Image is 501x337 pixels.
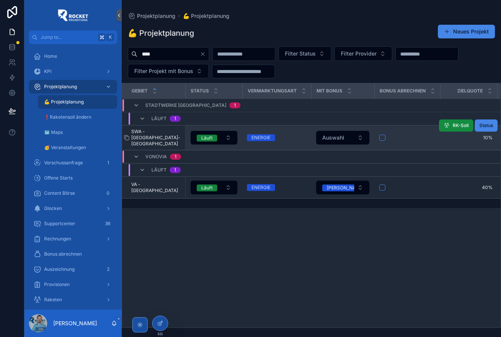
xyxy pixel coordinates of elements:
[44,190,75,196] span: Content Börse
[190,180,238,195] a: Select Button
[131,129,181,147] a: SWA - [GEOGRAPHIC_DATA]-[GEOGRAPHIC_DATA]
[316,181,369,194] button: Select Button
[445,184,493,191] a: 40%
[24,44,122,310] div: scrollable content
[29,217,117,230] a: Supportcenter36
[322,134,344,141] span: Auswahl
[317,88,342,94] span: Mit Bonus
[29,232,117,246] a: Rechnungen
[131,181,181,194] a: VA - [GEOGRAPHIC_DATA]
[445,135,493,141] a: 10%
[174,116,176,122] div: 1
[380,88,426,94] span: Bonus abrechnen
[479,122,493,129] span: Status
[53,320,97,327] p: [PERSON_NAME]
[29,49,117,63] a: Home
[103,219,113,228] div: 36
[174,167,176,173] div: 1
[29,80,117,94] a: Projektplanung
[128,12,175,20] a: Projektplanung
[103,265,113,274] div: 2
[29,278,117,291] a: Provisionen
[128,64,209,78] button: Select Button
[38,126,117,139] a: 🗺 Maps
[44,129,63,135] span: 🗺 Maps
[29,247,117,261] a: Bonus abrechnen
[316,130,370,145] a: Select Button
[44,68,51,75] span: KPI
[44,84,77,90] span: Projektplanung
[44,221,75,227] span: Supportcenter
[137,12,175,20] span: Projektplanung
[316,180,370,195] a: Select Button
[103,189,113,198] div: 0
[29,156,117,170] a: Vorschussanfrage1
[29,30,117,44] button: Jump to...K
[183,12,229,20] a: 💪 Projektplanung
[191,181,238,194] button: Select Button
[44,205,62,211] span: Glocken
[44,236,71,242] span: Rechnungen
[322,184,369,191] button: Unselect JA
[247,184,307,191] a: ENERGIE
[327,184,364,191] div: [PERSON_NAME]
[151,116,167,122] span: Läuft
[44,281,70,288] span: Provisionen
[44,53,57,59] span: Home
[58,9,88,21] img: App logo
[475,119,498,132] button: Status
[44,266,75,272] span: Auszeichnung
[151,167,167,173] span: Läuft
[191,131,238,145] button: Select Button
[334,46,392,61] button: Select Button
[457,88,483,94] span: Zielquote
[248,88,297,94] span: Vermarktungsart
[453,122,469,129] span: RK-Soll
[44,99,84,105] span: 💪 Projektplanung
[38,141,117,154] a: 🥳 Veranstaltungen
[316,131,369,145] button: Select Button
[341,50,377,57] span: Filter Provider
[190,130,238,145] a: Select Button
[29,293,117,307] a: Raketen
[103,158,113,167] div: 1
[134,67,193,75] span: Filter Projekt mit Bonus
[44,251,82,257] span: Bonus abrechnen
[44,175,73,181] span: Offene Starts
[128,28,194,38] h1: 💪 Projektplanung
[251,134,270,141] div: ENERGIE
[234,102,236,108] div: 1
[107,34,113,40] span: K
[44,297,62,303] span: Raketen
[44,145,86,151] span: 🥳 Veranstaltungen
[44,114,91,120] span: ❗️Raketensoll ändern
[44,160,83,166] span: Vorschussanfrage
[38,95,117,109] a: 💪 Projektplanung
[29,262,117,276] a: Auszeichnung2
[41,34,95,40] span: Jump to...
[439,119,473,132] button: RK-Soll
[278,46,331,61] button: Select Button
[201,184,213,191] div: Läuft
[29,202,117,215] a: Glocken
[438,25,495,38] button: Neues Projekt
[175,154,177,160] div: 1
[145,102,226,108] span: Stadtwerke [GEOGRAPHIC_DATA]
[132,88,148,94] span: Gebiet
[29,65,117,78] a: KPI
[251,184,270,191] div: ENERGIE
[29,171,117,185] a: Offene Starts
[191,88,209,94] span: Status
[145,154,167,160] span: Vonovia
[285,50,316,57] span: Filter Status
[200,51,209,57] button: Clear
[247,134,307,141] a: ENERGIE
[38,110,117,124] a: ❗️Raketensoll ändern
[201,135,213,141] div: Läuft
